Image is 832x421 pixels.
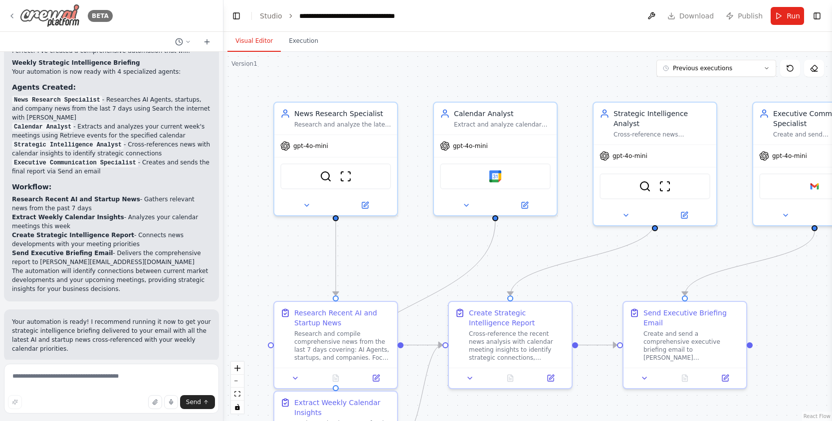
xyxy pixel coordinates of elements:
[12,196,140,203] strong: Research Recent AI and Startup News
[772,152,807,160] span: gpt-4o-mini
[231,60,257,68] div: Version 1
[496,199,553,211] button: Open in side panel
[469,330,566,362] div: Cross-reference the recent news analysis with calendar meeting insights to identify strategic con...
[643,308,740,328] div: Send Executive Briefing Email
[505,221,660,295] g: Edge from f1f7d864-83ee-47bd-a44b-ac323d9b984d to 57e771be-bc7b-436a-82c5-d8decc0fce03
[164,395,178,409] button: Click to speak your automation idea
[320,170,332,182] img: SerperDevTool
[643,330,740,362] div: Create and send a comprehensive executive briefing email to [PERSON_NAME][EMAIL_ADDRESS][DOMAIN_N...
[708,372,742,384] button: Open in side panel
[331,221,500,385] g: Edge from 0758aaa0-1b60-4a9b-9ba1-7d1f1a8b223f to 60645fdb-473a-481f-bb41-49649054f124
[12,140,211,158] li: - Cross-references news with calendar insights to identify strategic connections
[593,102,717,226] div: Strategic Intelligence AnalystCross-reference news developments with calendar meeting topics to i...
[787,11,800,21] span: Run
[578,340,617,350] g: Edge from 57e771be-bc7b-436a-82c5-d8decc0fce03 to ad92c327-f668-49fb-8de4-6e75eb5f8b16
[12,182,211,192] h3: Workflow:
[294,398,391,418] div: Extract Weekly Calendar Insights
[12,95,211,122] li: - Researches AI Agents, startups, and company news from the last 7 days using Search the internet...
[12,122,211,140] li: - Extracts and analyzes your current week's meetings using Retrieve events for the specified cale...
[454,121,551,129] div: Extract and analyze calendar meetings for the current week, identifying key topics, attendees, an...
[614,131,710,139] div: Cross-reference news developments with calendar meeting topics to identify strategic insights, po...
[12,140,124,149] code: Strategic Intelligence Analyst
[315,372,357,384] button: No output available
[469,308,566,328] div: Create Strategic Intelligence Report
[331,221,341,295] g: Edge from 0f42b181-67dd-443f-9df9-d445f6a41f40 to b1690738-e4f7-4185-a3d3-d828cb16785b
[8,395,22,409] button: Improve this prompt
[231,362,244,414] div: React Flow controls
[12,59,140,66] strong: Weekly Strategic Intelligence Briefing
[489,170,501,182] img: Google calendar
[231,375,244,388] button: zoom out
[12,67,211,76] p: Your automation is now ready with 4 specialized agents:
[448,301,573,389] div: Create Strategic Intelligence ReportCross-reference the recent news analysis with calendar meetin...
[659,180,671,192] img: ScrapeWebsiteTool
[293,142,328,150] span: gpt-4o-mini
[231,362,244,375] button: zoom in
[771,7,804,25] button: Run
[809,180,821,192] img: Google gmail
[294,121,391,129] div: Research and analyze the latest news from the past 7 days on AI Agents, startups, and companies, ...
[294,109,391,119] div: News Research Specialist
[404,340,442,350] g: Edge from b1690738-e4f7-4185-a3d3-d828cb16785b to 57e771be-bc7b-436a-82c5-d8decc0fce03
[148,395,162,409] button: Upload files
[453,142,488,150] span: gpt-4o-mini
[12,214,124,221] strong: Extract Weekly Calendar Insights
[639,180,651,192] img: SerperDevTool
[680,231,820,295] g: Edge from b406ef17-91cb-44d4-8b13-0787b372eb80 to ad92c327-f668-49fb-8de4-6e75eb5f8b16
[12,232,134,239] strong: Create Strategic Intelligence Report
[171,36,195,48] button: Switch to previous chat
[340,170,352,182] img: ScrapeWebsiteTool
[12,158,138,167] code: Executive Communication Specialist
[231,401,244,414] button: toggle interactivity
[273,102,398,216] div: News Research SpecialistResearch and analyze the latest news from the past 7 days on AI Agents, s...
[12,213,211,231] li: - Analyzes your calendar meetings this week
[533,372,568,384] button: Open in side panel
[656,60,776,77] button: Previous executions
[281,31,326,52] button: Execution
[294,330,391,362] div: Research and compile comprehensive news from the last 7 days covering: AI Agents, startups, and c...
[186,398,201,406] span: Send
[12,267,211,293] p: The automation will identify connections between current market developments and your upcoming me...
[804,414,831,419] a: React Flow attribution
[12,82,211,92] h3: Agents Created:
[12,96,102,105] code: News Research Specialist
[337,199,393,211] button: Open in side panel
[12,317,211,353] p: Your automation is ready! I recommend running it now to get your strategic intelligence briefing ...
[614,109,710,129] div: Strategic Intelligence Analyst
[12,158,211,176] li: - Creates and sends the final report via Send an email
[12,250,113,257] strong: Send Executive Briefing Email
[12,249,211,267] li: - Delivers the comprehensive report to [PERSON_NAME][EMAIL_ADDRESS][DOMAIN_NAME]
[88,10,113,22] div: BETA
[664,372,706,384] button: No output available
[12,231,211,249] li: - Connects news developments with your meeting priorities
[199,36,215,48] button: Start a new chat
[12,123,73,132] code: Calendar Analyst
[180,395,215,409] button: Send
[260,12,282,20] a: Studio
[673,64,732,72] span: Previous executions
[613,152,647,160] span: gpt-4o-mini
[489,372,532,384] button: No output available
[656,209,712,221] button: Open in side panel
[454,109,551,119] div: Calendar Analyst
[623,301,747,389] div: Send Executive Briefing EmailCreate and send a comprehensive executive briefing email to [PERSON_...
[260,11,412,21] nav: breadcrumb
[810,9,824,23] button: Show right sidebar
[359,372,393,384] button: Open in side panel
[231,388,244,401] button: fit view
[294,308,391,328] div: Research Recent AI and Startup News
[12,195,211,213] li: - Gathers relevant news from the past 7 days
[433,102,558,216] div: Calendar AnalystExtract and analyze calendar meetings for the current week, identifying key topic...
[229,9,243,23] button: Hide left sidebar
[227,31,281,52] button: Visual Editor
[20,4,80,27] img: Logo
[273,301,398,389] div: Research Recent AI and Startup NewsResearch and compile comprehensive news from the last 7 days c...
